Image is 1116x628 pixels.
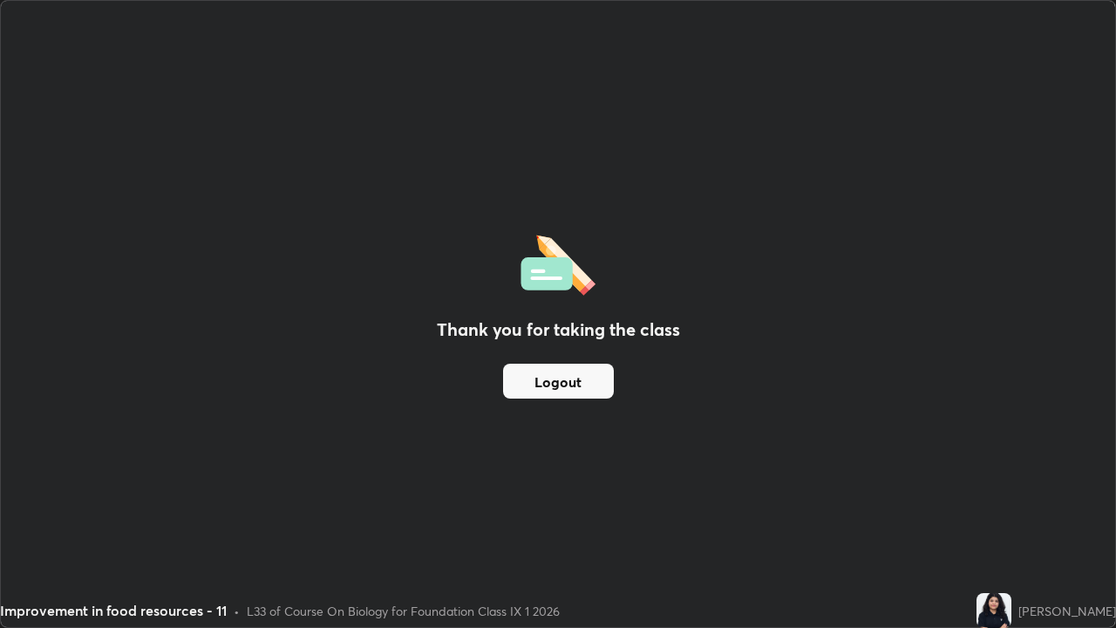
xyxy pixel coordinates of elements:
[234,602,240,620] div: •
[437,317,680,343] h2: Thank you for taking the class
[1018,602,1116,620] div: [PERSON_NAME]
[521,229,595,296] img: offlineFeedback.1438e8b3.svg
[247,602,560,620] div: L33 of Course On Biology for Foundation Class IX 1 2026
[503,364,614,399] button: Logout
[976,593,1011,628] img: d65cdba0ac1c438fb9f388b0b8c38f09.jpg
